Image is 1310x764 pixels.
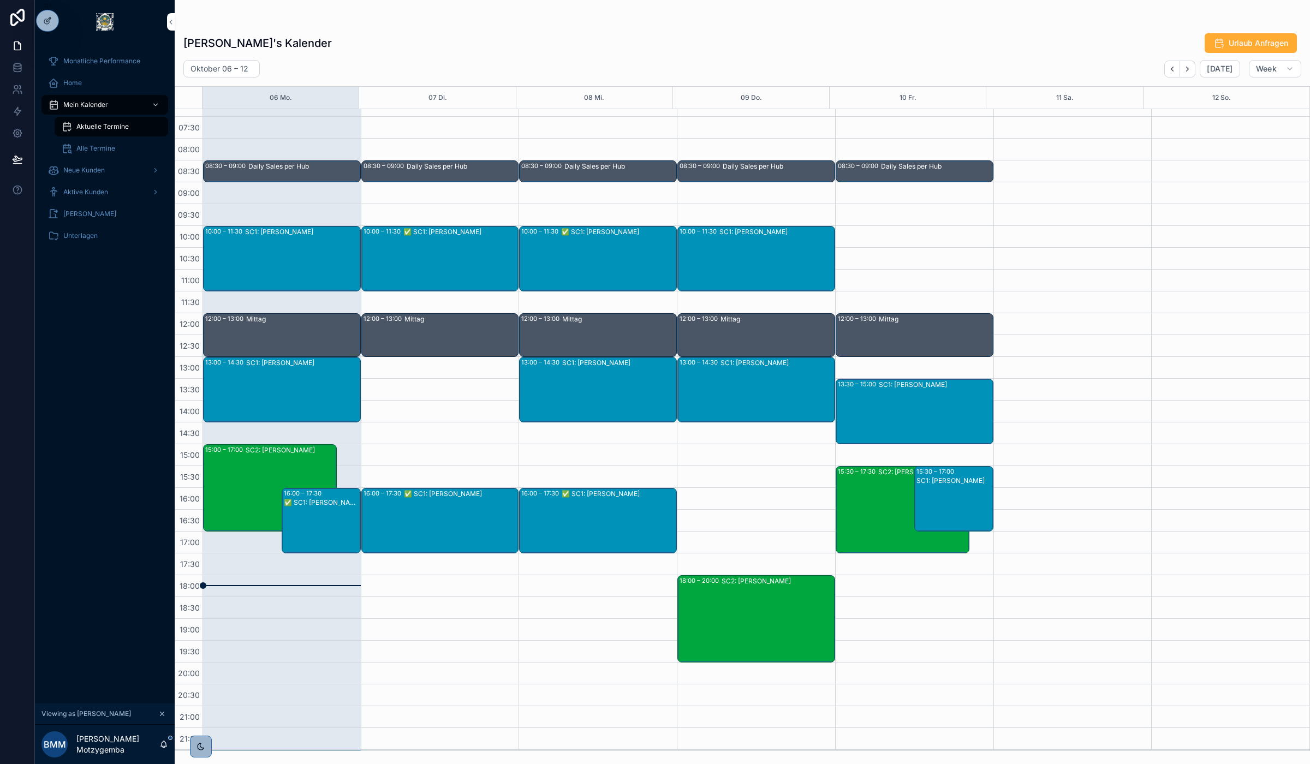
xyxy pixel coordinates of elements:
div: SC2: [PERSON_NAME] [246,446,336,455]
div: 15:30 – 17:00SC1: [PERSON_NAME] [915,467,992,531]
div: 12:00 – 13:00 [838,314,879,323]
div: 10:00 – 11:30 [521,227,561,236]
div: 16:00 – 17:30 [364,489,404,498]
span: Neue Kunden [63,166,105,175]
span: 11:00 [178,276,203,285]
div: SC1: [PERSON_NAME] [916,476,992,485]
button: Back [1164,61,1180,77]
button: 10 Fr. [900,87,916,109]
button: 07 Di. [428,87,447,109]
span: 18:30 [177,603,203,612]
span: 11:30 [178,297,203,307]
div: 10:00 – 11:30✅ SC1: [PERSON_NAME] [362,226,519,291]
div: SC1: [PERSON_NAME] [562,359,676,367]
a: Aktive Kunden [41,182,168,202]
span: Mein Kalender [63,100,108,109]
p: [PERSON_NAME] Motzygemba [76,733,159,755]
span: Aktuelle Termine [76,122,129,131]
div: 13:00 – 14:30 [521,358,562,367]
span: 10:30 [177,254,203,263]
span: Aktive Kunden [63,188,108,196]
button: 12 So. [1212,87,1231,109]
span: [PERSON_NAME] [63,210,116,218]
div: SC1: [PERSON_NAME] [245,228,360,236]
div: ✅ SC1: [PERSON_NAME] [562,490,676,498]
span: 20:30 [175,690,203,700]
span: 10:00 [177,232,203,241]
div: scrollable content [35,44,175,260]
div: 18:00 – 20:00SC2: [PERSON_NAME] [678,576,835,662]
span: 08:00 [175,145,203,154]
div: 12:00 – 13:00 [521,314,562,323]
div: 10:00 – 11:30SC1: [PERSON_NAME] [678,226,835,291]
span: 17:00 [177,538,203,547]
span: 13:00 [177,363,203,372]
div: ✅ SC1: [PERSON_NAME] [403,228,518,236]
span: 19:00 [177,625,203,634]
span: 15:30 [177,472,203,481]
div: SC1: [PERSON_NAME] [879,380,992,389]
div: 10:00 – 11:30SC1: [PERSON_NAME] [204,226,360,291]
div: 10:00 – 11:30 [364,227,403,236]
div: 13:00 – 14:30 [205,358,246,367]
span: 07:30 [176,123,203,132]
h1: [PERSON_NAME]'s Kalender [183,35,332,51]
div: 15:00 – 17:00SC2: [PERSON_NAME] [204,445,336,531]
span: 07:00 [176,101,203,110]
span: Unterlagen [63,231,98,240]
div: 13:00 – 14:30SC1: [PERSON_NAME] [678,357,835,422]
span: 21:30 [177,734,203,743]
button: 11 Sa. [1056,87,1074,109]
div: 16:00 – 17:30✅ SC1: [PERSON_NAME] [282,488,360,553]
div: SC2: [PERSON_NAME] [722,577,834,586]
span: 16:00 [177,494,203,503]
span: 12:00 [177,319,203,329]
div: 13:00 – 14:30 [680,358,720,367]
button: Next [1180,61,1195,77]
span: 15:00 [177,450,203,459]
span: 19:30 [177,647,203,656]
button: [DATE] [1200,60,1240,77]
div: SC1: [PERSON_NAME] [720,359,834,367]
div: 06 Mo. [270,87,292,109]
div: 09 Do. [741,87,762,109]
button: Week [1249,60,1301,77]
div: 08:30 – 09:00Daily Sales per Hub [836,161,993,182]
span: BMM [44,738,66,751]
div: 10:00 – 11:30✅ SC1: [PERSON_NAME] [520,226,676,291]
div: 15:00 – 17:00 [205,445,246,454]
a: Unterlagen [41,226,168,246]
div: 13:30 – 15:00SC1: [PERSON_NAME] [836,379,993,444]
div: 12:00 – 13:00 [364,314,404,323]
span: 14:30 [177,428,203,438]
div: 16:00 – 17:30 [284,489,324,498]
div: 08:30 – 09:00 [680,162,723,170]
div: ✅ SC1: [PERSON_NAME] [404,490,518,498]
div: 12:00 – 13:00 [680,314,720,323]
div: 08:30 – 09:00Daily Sales per Hub [678,161,835,182]
span: 13:30 [177,385,203,394]
a: Alle Termine [55,139,168,158]
a: Aktuelle Termine [55,117,168,136]
div: 08:30 – 09:00 [521,162,564,170]
div: Daily Sales per Hub [881,162,992,171]
span: Alle Termine [76,144,115,153]
div: Daily Sales per Hub [723,162,834,171]
div: SC1: [PERSON_NAME] [719,228,834,236]
div: 16:00 – 17:30✅ SC1: [PERSON_NAME] [362,488,519,553]
div: 08:30 – 09:00Daily Sales per Hub [520,161,676,182]
div: 15:30 – 17:00 [916,467,957,476]
div: ✅ SC1: [PERSON_NAME] [284,498,359,507]
a: Home [41,73,168,93]
div: 10:00 – 11:30 [680,227,719,236]
a: [PERSON_NAME] [41,204,168,224]
div: 15:30 – 17:30 [838,467,878,476]
div: 16:00 – 17:30 [521,489,562,498]
span: 14:00 [177,407,203,416]
div: 08:30 – 09:00Daily Sales per Hub [362,161,519,182]
span: Monatliche Performance [63,57,140,65]
div: Daily Sales per Hub [407,162,518,171]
